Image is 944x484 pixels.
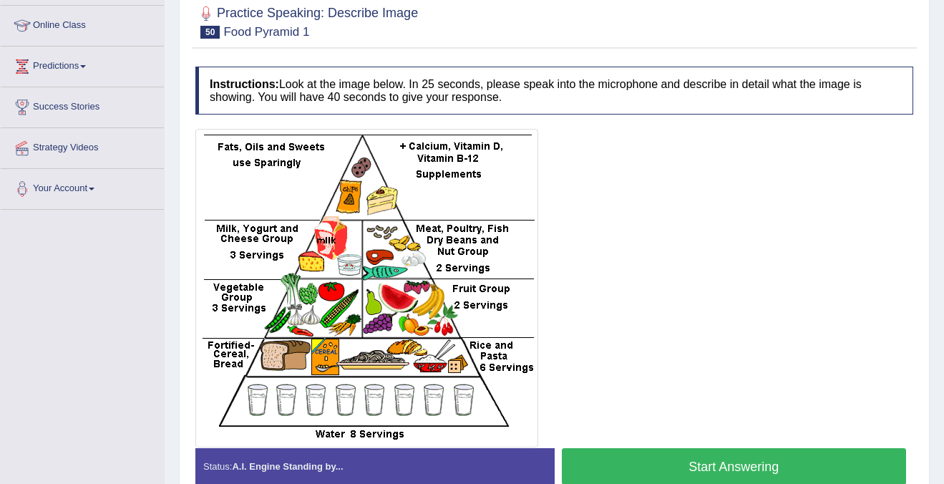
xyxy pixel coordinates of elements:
[1,128,164,164] a: Strategy Videos
[1,47,164,82] a: Predictions
[223,25,309,39] small: Food Pyramid 1
[195,3,418,39] h2: Practice Speaking: Describe Image
[1,87,164,123] a: Success Stories
[1,169,164,205] a: Your Account
[232,461,343,472] strong: A.I. Engine Standing by...
[200,26,220,39] span: 50
[1,6,164,42] a: Online Class
[210,78,279,90] b: Instructions:
[195,67,913,115] h4: Look at the image below. In 25 seconds, please speak into the microphone and describe in detail w...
